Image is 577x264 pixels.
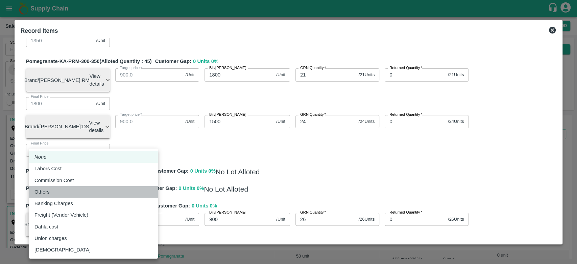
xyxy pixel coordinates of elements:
[34,165,62,172] p: Labors Cost
[34,246,91,254] p: [DEMOGRAPHIC_DATA]
[34,153,47,161] em: None
[34,177,74,184] p: Commission Cost
[34,211,88,219] p: Freight (Vendor Vehicle)
[34,223,58,230] p: Dahla cost
[34,188,50,196] p: Others
[34,200,73,207] p: Banking Charges
[34,235,67,242] p: Union charges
